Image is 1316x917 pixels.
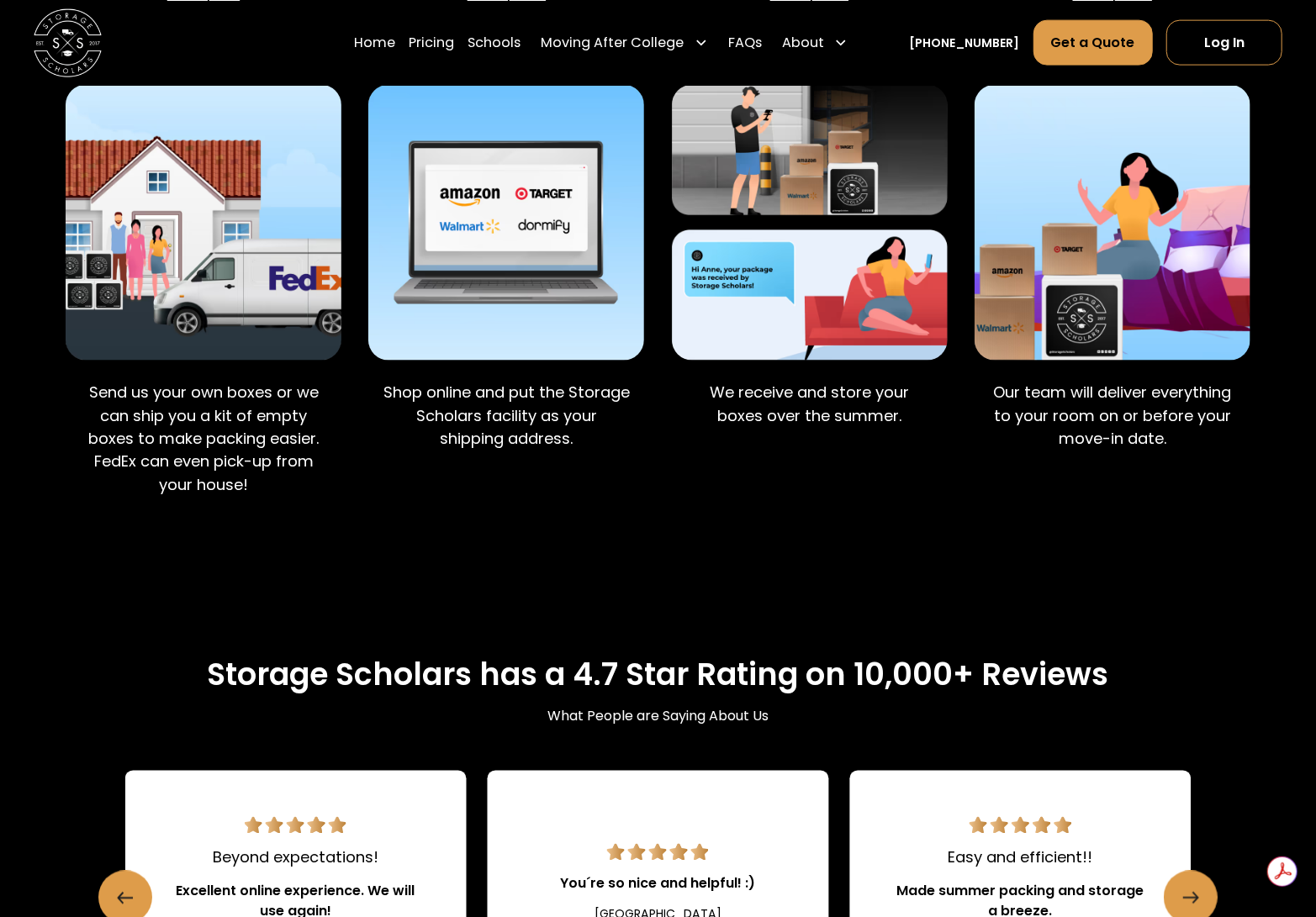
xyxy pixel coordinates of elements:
[213,846,378,869] div: Beyond expectations!
[685,381,934,427] p: We receive and store your boxes over the summer.
[383,381,632,450] p: Shop online and put the Storage Scholars facility as your shipping address.
[775,18,854,66] div: About
[547,707,769,727] div: What People are Saying About Us
[34,8,102,76] img: Storage Scholars main logo
[34,8,102,76] a: home
[728,18,762,66] a: FAQs
[1033,19,1153,66] a: Get a Quote
[208,657,1109,694] h2: Storage Scholars has a 4.7 Star Rating on 10,000+ Reviews
[245,817,346,834] img: 5 star review.
[782,32,824,52] div: About
[988,381,1237,450] p: Our team will deliver everything to your room on or before your move-in date.
[409,18,454,66] a: Pricing
[542,32,684,52] div: Moving After College
[949,846,1093,869] div: Easy and efficient!!
[909,34,1019,51] a: [PHONE_NUMBER]
[468,18,521,66] a: Schools
[607,844,709,861] img: 5 star review.
[534,18,714,66] div: Moving After College
[1166,19,1282,66] a: Log In
[970,817,1071,834] img: 5 star review.
[79,381,328,495] p: Send us your own boxes or we can ship you a kit of empty boxes to make packing easier. FedEx can ...
[560,874,755,894] div: You´re so nice and helpful! :)
[354,18,395,66] a: Home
